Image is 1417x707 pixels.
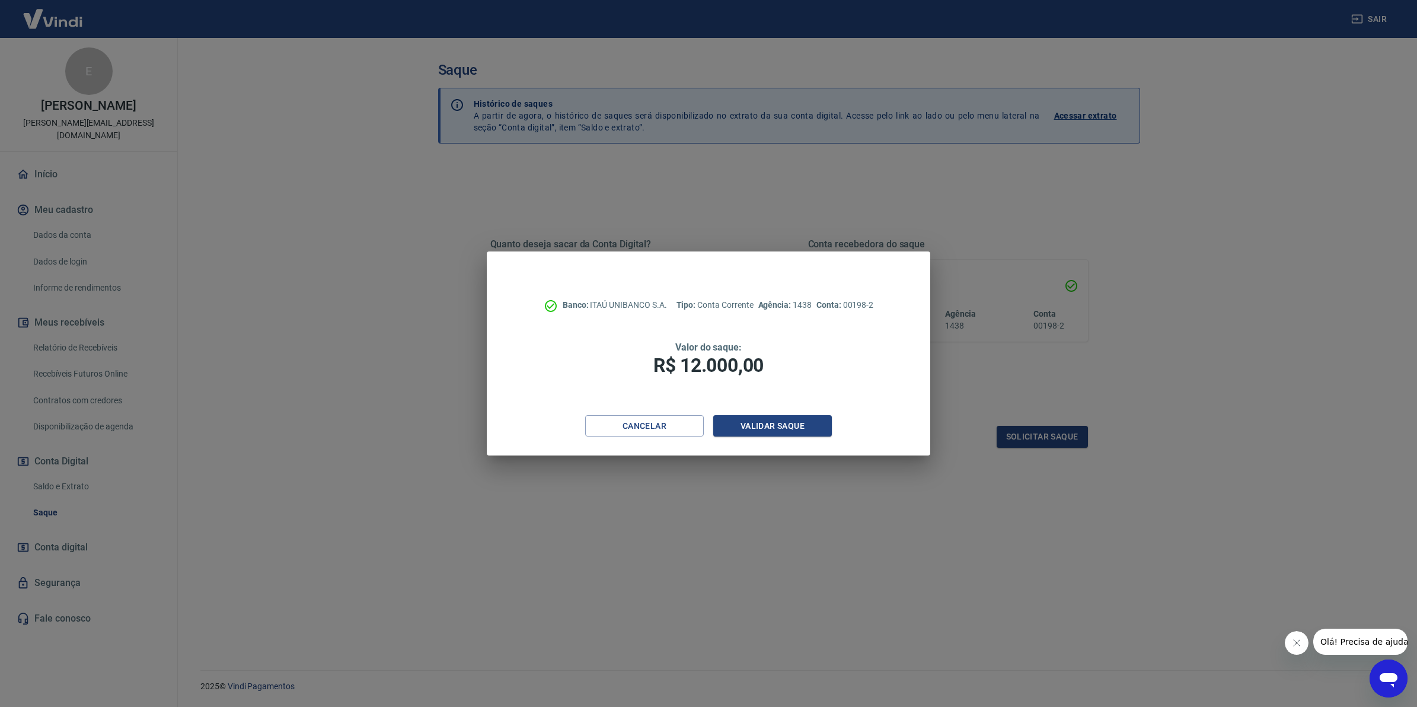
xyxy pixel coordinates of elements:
[563,300,591,310] span: Banco:
[758,300,793,310] span: Agência:
[675,342,742,353] span: Valor do saque:
[563,299,667,311] p: ITAÚ UNIBANCO S.A.
[585,415,704,437] button: Cancelar
[758,299,812,311] p: 1438
[713,415,832,437] button: Validar saque
[816,299,873,311] p: 00198-2
[676,299,754,311] p: Conta Corrente
[816,300,843,310] span: Conta:
[1285,631,1309,655] iframe: Fechar mensagem
[676,300,698,310] span: Tipo:
[1370,660,1408,698] iframe: Botão para abrir a janela de mensagens
[1313,629,1408,655] iframe: Mensagem da empresa
[653,354,764,377] span: R$ 12.000,00
[7,8,100,18] span: Olá! Precisa de ajuda?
